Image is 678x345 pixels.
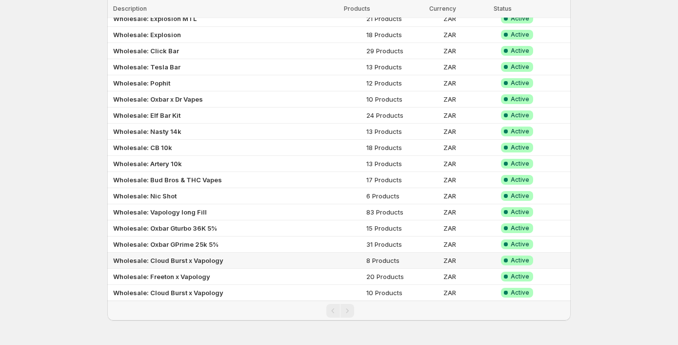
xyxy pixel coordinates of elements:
span: Active [511,240,529,248]
td: 24 Products [363,108,440,124]
td: 13 Products [363,59,440,75]
nav: Pagination [107,301,571,321]
b: Wholesale: Explosion MTL [113,15,197,22]
td: 15 Products [363,220,440,237]
td: ZAR [440,43,499,59]
td: 10 Products [363,285,440,301]
td: 13 Products [363,124,440,140]
span: Description [113,5,147,12]
span: Active [511,160,529,168]
span: Active [511,257,529,264]
span: Active [511,289,529,297]
span: Active [511,31,529,39]
td: 6 Products [363,188,440,204]
b: Wholesale: Cloud Burst x Vapology [113,289,223,297]
span: Active [511,128,529,135]
span: Active [511,15,529,22]
td: ZAR [440,27,499,43]
td: 21 Products [363,11,440,27]
b: Wholesale: Bud Bros & THC Vapes [113,176,222,184]
b: Wholesale: Explosion [113,31,181,39]
span: Products [344,5,370,12]
span: Currency [429,5,456,12]
td: 10 Products [363,91,440,108]
b: Wholesale: Artery 10k [113,160,182,168]
span: Active [511,47,529,55]
td: 8 Products [363,253,440,269]
td: ZAR [440,108,499,124]
span: Active [511,208,529,216]
b: Wholesale: Oxbar x Dr Vapes [113,95,203,103]
td: 31 Products [363,237,440,253]
span: Active [511,79,529,87]
td: ZAR [440,156,499,172]
td: ZAR [440,75,499,91]
td: 20 Products [363,269,440,285]
span: Active [511,192,529,200]
b: Wholesale: Tesla Bar [113,63,180,71]
td: ZAR [440,285,499,301]
span: Active [511,224,529,232]
span: Active [511,273,529,280]
td: ZAR [440,237,499,253]
span: Active [511,144,529,151]
b: Wholesale: Elf Bar Kit [113,111,180,119]
td: ZAR [440,140,499,156]
td: 18 Products [363,140,440,156]
td: ZAR [440,253,499,269]
span: Active [511,95,529,103]
td: 13 Products [363,156,440,172]
td: ZAR [440,188,499,204]
td: 17 Products [363,172,440,188]
b: Wholesale: Cloud Burst x Vapology [113,257,223,264]
td: ZAR [440,91,499,108]
td: ZAR [440,269,499,285]
td: 29 Products [363,43,440,59]
b: Wholesale: Nic Shot [113,192,177,200]
b: Wholesale: Click Bar [113,47,179,55]
td: ZAR [440,220,499,237]
span: Active [511,63,529,71]
td: ZAR [440,204,499,220]
span: Active [511,176,529,184]
td: 83 Products [363,204,440,220]
b: Wholesale: Freeton x Vapology [113,273,210,280]
b: Wholesale: Pophit [113,79,170,87]
b: Wholesale: CB 10k [113,144,172,151]
b: Wholesale: Vapology long Fill [113,208,207,216]
td: ZAR [440,11,499,27]
td: ZAR [440,172,499,188]
b: Wholesale: Nasty 14k [113,128,181,135]
span: Status [494,5,512,12]
b: Wholesale: Oxbar GPrime 25k 5% [113,240,219,248]
td: ZAR [440,59,499,75]
td: 12 Products [363,75,440,91]
b: Wholesale: Oxbar Gturbo 36K 5% [113,224,217,232]
td: ZAR [440,124,499,140]
span: Active [511,111,529,119]
td: 18 Products [363,27,440,43]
